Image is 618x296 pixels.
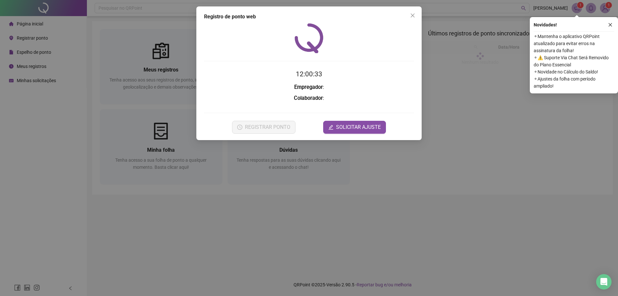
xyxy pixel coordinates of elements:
span: ⚬ ⚠️ Suporte Via Chat Será Removido do Plano Essencial [534,54,614,68]
h3: : [204,94,414,102]
span: ⚬ Mantenha o aplicativo QRPoint atualizado para evitar erros na assinatura da folha! [534,33,614,54]
span: ⚬ Ajustes da folha com período ampliado! [534,75,614,90]
strong: Colaborador [294,95,323,101]
time: 12:00:33 [296,70,322,78]
button: Close [407,10,418,21]
h3: : [204,83,414,91]
span: close [410,13,415,18]
span: ⚬ Novidade no Cálculo do Saldo! [534,68,614,75]
span: close [608,23,613,27]
div: Open Intercom Messenger [596,274,612,290]
img: QRPoint [295,23,323,53]
span: SOLICITAR AJUSTE [336,123,381,131]
button: editSOLICITAR AJUSTE [323,121,386,134]
div: Registro de ponto web [204,13,414,21]
span: Novidades ! [534,21,557,28]
strong: Empregador [294,84,323,90]
button: REGISTRAR PONTO [232,121,295,134]
span: edit [328,125,333,130]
